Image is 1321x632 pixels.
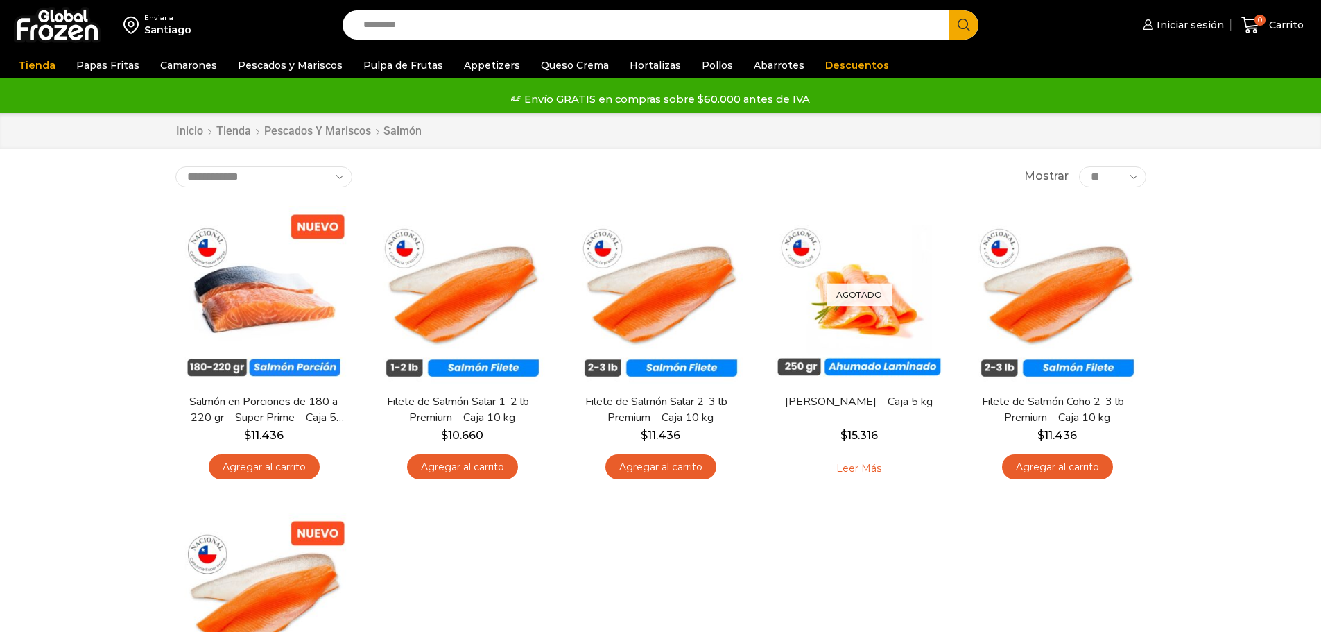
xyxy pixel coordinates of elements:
[69,52,146,78] a: Papas Fritas
[641,429,680,442] bdi: 11.436
[209,454,320,480] a: Agregar al carrito: “Salmón en Porciones de 180 a 220 gr - Super Prime - Caja 5 kg”
[779,394,938,410] a: [PERSON_NAME] – Caja 5 kg
[184,394,343,426] a: Salmón en Porciones de 180 a 220 gr – Super Prime – Caja 5 kg
[407,454,518,480] a: Agregar al carrito: “Filete de Salmón Salar 1-2 lb – Premium - Caja 10 kg”
[977,394,1137,426] a: Filete de Salmón Coho 2-3 lb – Premium – Caja 10 kg
[264,123,372,139] a: Pescados y Mariscos
[747,52,811,78] a: Abarrotes
[153,52,224,78] a: Camarones
[441,429,483,442] bdi: 10.660
[175,123,204,139] a: Inicio
[1002,454,1113,480] a: Agregar al carrito: “Filete de Salmón Coho 2-3 lb - Premium - Caja 10 kg”
[382,394,542,426] a: Filete de Salmón Salar 1-2 lb – Premium – Caja 10 kg
[383,124,422,137] h1: Salmón
[12,52,62,78] a: Tienda
[123,13,144,37] img: address-field-icon.svg
[840,429,878,442] bdi: 15.316
[216,123,252,139] a: Tienda
[818,52,896,78] a: Descuentos
[1254,15,1266,26] span: 0
[623,52,688,78] a: Hortalizas
[175,123,422,139] nav: Breadcrumb
[815,454,903,484] a: Leé más sobre “Salmón Ahumado Laminado - Caja 5 kg”
[457,52,527,78] a: Appetizers
[356,52,450,78] a: Pulpa de Frutas
[695,52,740,78] a: Pollos
[231,52,349,78] a: Pescados y Mariscos
[534,52,616,78] a: Queso Crema
[840,429,847,442] span: $
[1238,9,1307,42] a: 0 Carrito
[244,429,251,442] span: $
[827,283,892,306] p: Agotado
[244,429,284,442] bdi: 11.436
[641,429,648,442] span: $
[144,13,191,23] div: Enviar a
[1139,11,1224,39] a: Iniciar sesión
[1037,429,1077,442] bdi: 11.436
[605,454,716,480] a: Agregar al carrito: “Filete de Salmón Salar 2-3 lb - Premium - Caja 10 kg”
[1037,429,1044,442] span: $
[1266,18,1304,32] span: Carrito
[1024,169,1069,185] span: Mostrar
[175,166,352,187] select: Pedido de la tienda
[441,429,448,442] span: $
[949,10,978,40] button: Search button
[580,394,740,426] a: Filete de Salmón Salar 2-3 lb – Premium – Caja 10 kg
[1153,18,1224,32] span: Iniciar sesión
[144,23,191,37] div: Santiago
